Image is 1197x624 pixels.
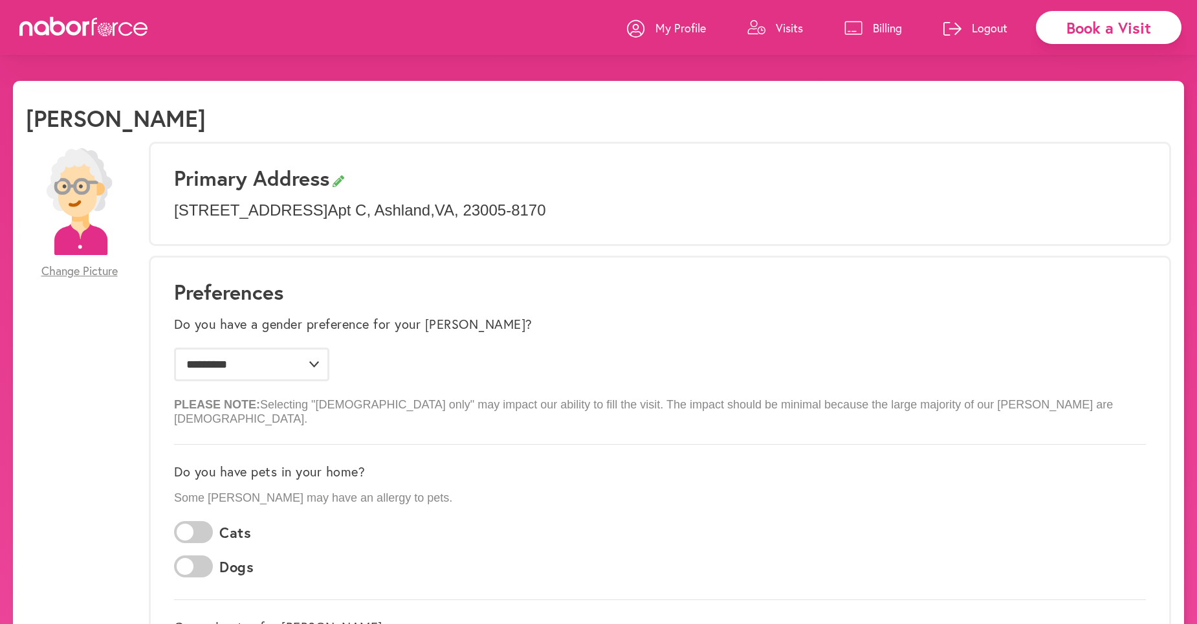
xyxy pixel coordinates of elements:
h3: Primary Address [174,166,1146,190]
h1: [PERSON_NAME] [26,104,206,132]
p: Billing [873,20,902,36]
label: Cats [219,524,251,541]
p: Visits [776,20,803,36]
label: Do you have a gender preference for your [PERSON_NAME]? [174,317,533,332]
b: PLEASE NOTE: [174,398,260,411]
p: [STREET_ADDRESS] Apt C , Ashland , VA , 23005-8170 [174,201,1146,220]
a: Logout [943,8,1007,47]
a: Billing [844,8,902,47]
p: Selecting "[DEMOGRAPHIC_DATA] only" may impact our ability to fill the visit. The impact should b... [174,388,1146,426]
label: Dogs [219,559,254,575]
a: My Profile [627,8,706,47]
label: Do you have pets in your home? [174,464,365,480]
h1: Preferences [174,280,1146,304]
p: My Profile [655,20,706,36]
img: efc20bcf08b0dac87679abea64c1faab.png [26,148,133,255]
p: Some [PERSON_NAME] may have an allergy to pets. [174,491,1146,506]
p: Logout [972,20,1007,36]
a: Visits [747,8,803,47]
span: Change Picture [41,264,118,278]
div: Book a Visit [1036,11,1181,44]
